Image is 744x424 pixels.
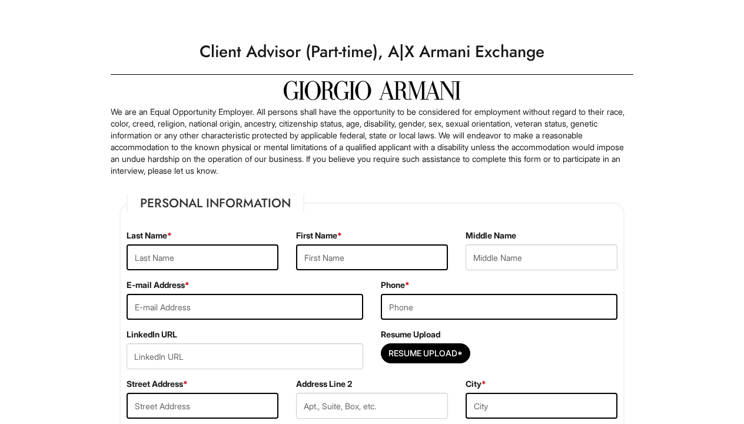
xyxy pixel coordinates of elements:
label: Street Address [127,378,188,390]
input: Apt., Suite, Box, etc. [296,393,448,419]
label: E-mail Address [127,279,190,291]
legend: Personal Information [127,194,304,212]
label: Last Name [127,230,172,241]
label: First Name [296,230,342,241]
input: E-mail Address [127,294,363,320]
label: Address Line 2 [296,378,352,390]
input: Middle Name [466,244,617,270]
label: LinkedIn URL [127,329,177,340]
label: City [466,378,486,390]
p: We are an Equal Opportunity Employer. All persons shall have the opportunity to be considered for... [111,106,633,177]
button: Resume Upload*Resume Upload* [381,343,470,363]
input: City [466,393,617,419]
img: Giorgio Armani [284,81,460,100]
label: Middle Name [466,230,516,241]
label: Resume Upload [381,329,440,340]
h1: Client Advisor (Part-time), A|X Armani Exchange [105,35,639,68]
input: LinkedIn URL [127,343,363,369]
input: Phone [381,294,617,320]
label: Phone [381,279,410,291]
input: Last Name [127,244,278,270]
input: First Name [296,244,448,270]
input: Street Address [127,393,278,419]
